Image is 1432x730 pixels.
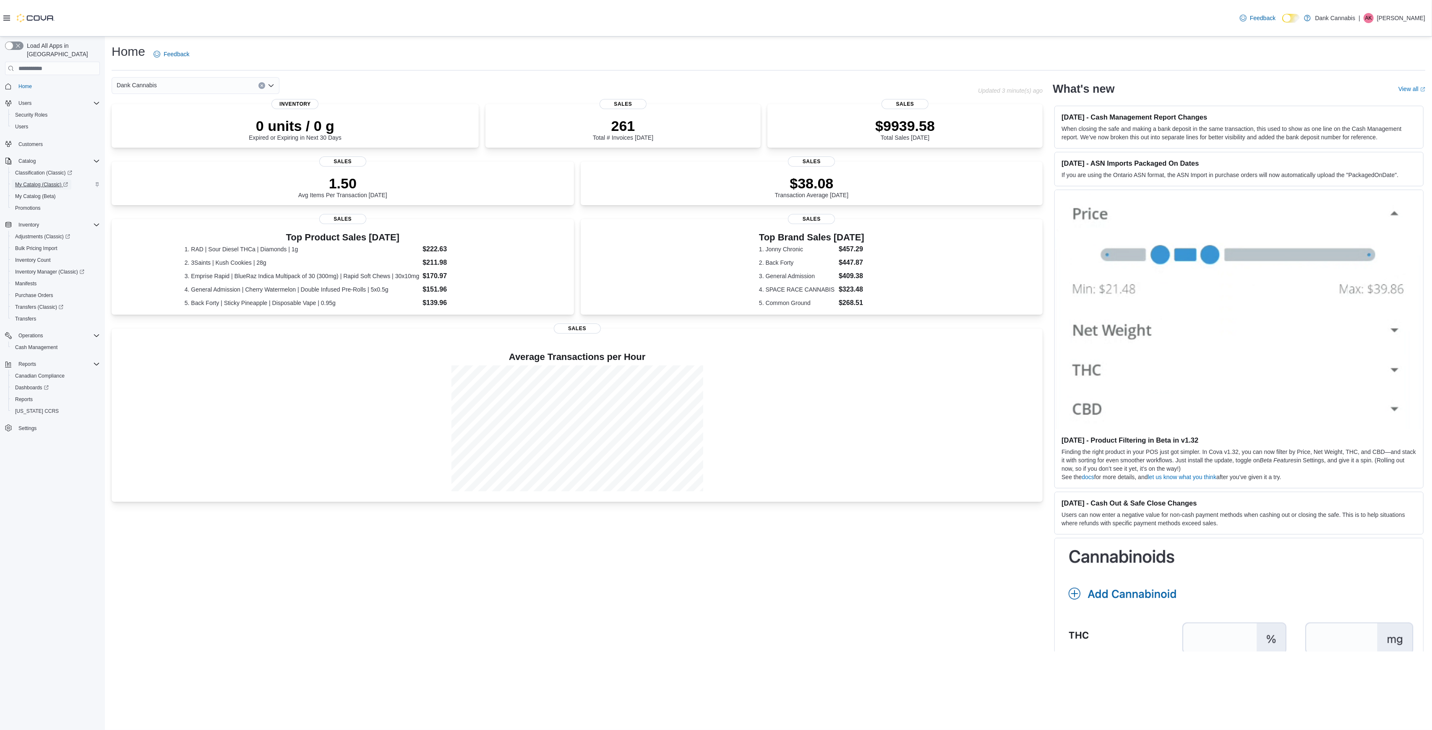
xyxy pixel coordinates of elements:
button: Catalog [15,156,39,166]
a: Manifests [12,279,40,289]
a: My Catalog (Classic) [12,180,71,190]
p: 1.50 [298,175,387,192]
p: [PERSON_NAME] [1377,13,1425,23]
dt: 3. General Admission [759,272,835,280]
a: Adjustments (Classic) [12,232,73,242]
a: Classification (Classic) [8,167,103,179]
span: Canadian Compliance [15,373,65,379]
dt: 5. Common Ground [759,299,835,307]
h3: [DATE] - Cash Management Report Changes [1062,113,1416,121]
p: $38.08 [775,175,849,192]
a: Transfers [12,314,39,324]
span: Sales [554,323,601,334]
button: Operations [15,331,47,341]
span: Promotions [12,203,100,213]
dt: 2. 3Saints | Kush Cookies | 28g [185,258,420,267]
dd: $268.51 [839,298,864,308]
dt: 1. RAD | Sour Diesel THCa | Diamonds | 1g [185,245,420,253]
div: Expired or Expiring in Next 30 Days [249,117,342,141]
nav: Complex example [5,77,100,456]
span: Cash Management [15,344,57,351]
span: Dashboards [15,384,49,391]
a: My Catalog (Classic) [8,179,103,190]
dt: 1. Jonny Chronic [759,245,835,253]
a: Classification (Classic) [12,168,76,178]
span: Adjustments (Classic) [15,233,70,240]
span: Reports [15,359,100,369]
span: Load All Apps in [GEOGRAPHIC_DATA] [23,42,100,58]
dt: 4. SPACE RACE CANNABIS [759,285,835,294]
span: Catalog [18,158,36,164]
a: Dashboards [8,382,103,394]
h3: [DATE] - ASN Imports Packaged On Dates [1062,159,1416,167]
span: Inventory [18,222,39,228]
span: Inventory Count [12,255,100,265]
span: Sales [319,156,366,167]
span: Customers [15,138,100,149]
span: Bulk Pricing Import [15,245,57,252]
a: Reports [12,394,36,404]
a: Inventory Manager (Classic) [8,266,103,278]
span: My Catalog (Beta) [12,191,100,201]
button: Transfers [8,313,103,325]
span: Washington CCRS [12,406,100,416]
span: Operations [15,331,100,341]
span: Feedback [1250,14,1275,22]
span: Transfers (Classic) [12,302,100,312]
span: Dashboards [12,383,100,393]
dd: $211.98 [423,258,501,268]
span: Bulk Pricing Import [12,243,100,253]
span: Users [15,123,28,130]
h4: Average Transactions per Hour [118,352,1036,362]
span: Inventory Manager (Classic) [12,267,100,277]
span: Reports [15,396,33,403]
h3: Top Product Sales [DATE] [185,232,501,242]
span: Purchase Orders [12,290,100,300]
dd: $151.96 [423,284,501,295]
span: Classification (Classic) [12,168,100,178]
a: Adjustments (Classic) [8,231,103,242]
span: Inventory Manager (Classic) [15,269,84,275]
span: Settings [18,425,37,432]
button: Settings [2,422,103,434]
span: My Catalog (Beta) [15,193,56,200]
button: Bulk Pricing Import [8,242,103,254]
dd: $323.48 [839,284,864,295]
span: Home [15,81,100,91]
a: Transfers (Classic) [8,301,103,313]
dd: $409.38 [839,271,864,281]
button: Reports [15,359,39,369]
a: Canadian Compliance [12,371,68,381]
div: Total Sales [DATE] [875,117,935,141]
span: Canadian Compliance [12,371,100,381]
a: Dashboards [12,383,52,393]
span: Classification (Classic) [15,169,72,176]
span: Reports [18,361,36,368]
span: My Catalog (Classic) [15,181,68,188]
p: When closing the safe and making a bank deposit in the same transaction, this used to show as one... [1062,125,1416,141]
span: Sales [788,156,835,167]
dt: 2. Back Forty [759,258,835,267]
a: Feedback [150,46,193,63]
dd: $170.97 [423,271,501,281]
a: Promotions [12,203,44,213]
span: Reports [12,394,100,404]
dt: 3. Emprise Rapid | BlueRaz Indica Multipack of 30 (300mg) | Rapid Soft Chews | 30x10mg [185,272,420,280]
span: Operations [18,332,43,339]
button: Users [8,121,103,133]
span: Promotions [15,205,41,211]
h3: [DATE] - Cash Out & Safe Close Changes [1062,499,1416,507]
span: Manifests [15,280,37,287]
p: Dank Cannabis [1315,13,1355,23]
a: Security Roles [12,110,51,120]
span: Security Roles [12,110,100,120]
button: Reports [2,358,103,370]
a: Inventory Manager (Classic) [12,267,88,277]
h2: What's new [1053,82,1114,96]
dd: $222.63 [423,244,501,254]
button: Customers [2,138,103,150]
a: Feedback [1236,10,1279,26]
span: [US_STATE] CCRS [15,408,59,415]
div: Transaction Average [DATE] [775,175,849,198]
button: Cash Management [8,342,103,353]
